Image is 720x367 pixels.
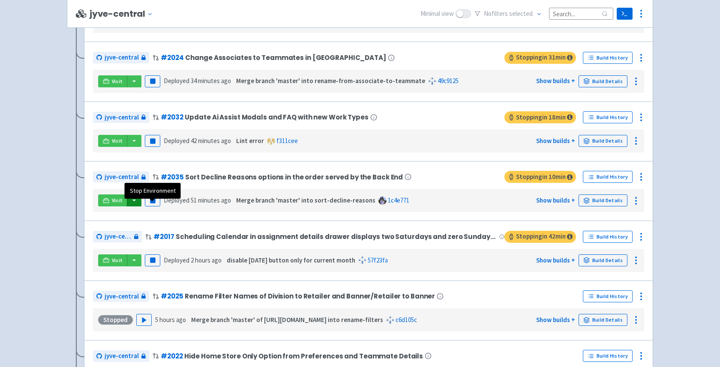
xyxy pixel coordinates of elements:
a: jyve-central [93,171,149,183]
button: Pause [145,75,160,87]
time: 34 minutes ago [191,77,231,85]
a: Show builds + [536,196,575,204]
span: Visit [112,78,123,85]
a: Visit [98,135,127,147]
span: Update Ai Assist Modals and FAQ with new Work Types [185,113,368,121]
strong: disable [DATE] button only for current month [227,256,355,264]
a: Build Details [579,194,627,206]
button: Pause [145,194,160,206]
a: f311cee [276,137,298,145]
span: Scheduling Calendar in assignment details drawer displays two Saturdays and zero Sundays when scr... [176,233,497,240]
strong: Merge branch 'master' into rename-from-associate-to-teammate [236,77,425,85]
span: Deployed [164,196,231,204]
span: Sort Decline Reasons options in the order served by the Back End [185,173,403,181]
span: jyve-central [105,351,139,361]
span: jyve-central [105,292,139,301]
a: Build History [583,171,633,183]
button: Pause [145,254,160,266]
span: Stopping in 18 min [504,111,576,123]
a: Visit [98,194,127,206]
span: jyve-central [105,232,132,242]
a: Build History [583,290,633,302]
a: Show builds + [536,77,575,85]
a: 57f23fa [368,256,388,264]
span: Visit [112,137,123,144]
strong: Merge branch 'master' of [URL][DOMAIN_NAME] into rename-filters [191,316,383,324]
span: Stopping in 31 min [504,52,576,64]
span: Change Associates to Teammates in [GEOGRAPHIC_DATA] [185,54,386,61]
span: Deployed [164,256,222,264]
time: 51 minutes ago [191,196,231,204]
time: 42 minutes ago [191,137,231,145]
span: jyve-central [105,53,139,63]
span: jyve-central [105,113,139,122]
a: jyve-central [93,291,149,302]
a: Build Details [579,75,627,87]
span: Hide Home Store Only Option from Preferences and Teammate Details [184,352,423,360]
time: 2 hours ago [191,256,222,264]
a: jyve-central [93,350,149,362]
a: #2022 [161,352,183,361]
strong: Lint error [236,137,264,145]
a: Show builds + [536,256,575,264]
a: Build History [583,111,633,123]
div: Stopped [98,315,133,325]
input: Search... [549,8,613,19]
a: Build Details [579,254,627,266]
a: Show builds + [536,137,575,145]
span: Visit [112,197,123,204]
a: Visit [98,75,127,87]
a: #2025 [161,292,183,301]
a: #2024 [161,53,183,62]
span: Deployed [164,77,231,85]
a: 49c9125 [438,77,459,85]
a: jyve-central [93,112,149,123]
a: Build History [583,52,633,64]
a: Build Details [579,314,627,326]
span: No filter s [484,9,533,19]
span: Minimal view [420,9,454,19]
a: #2035 [161,173,183,182]
strong: Merge branch 'master' into sort-decline-reasons [236,196,375,204]
span: selected [509,9,533,18]
a: c6d105c [396,316,417,324]
a: 1c4e771 [388,196,409,204]
a: jyve-central [93,52,149,63]
time: 5 hours ago [155,316,186,324]
span: Stopping in 42 min [504,231,576,243]
span: Rename Filter Names of Division to Retailer and Banner/Retailer to Banner [185,292,435,300]
button: Play [136,314,152,326]
a: Build History [583,350,633,362]
button: jyve-central [90,9,156,19]
a: #2032 [161,113,183,122]
button: Pause [145,135,160,147]
span: Visit [112,257,123,264]
span: Stopping in 10 min [504,171,576,183]
span: jyve-central [105,172,139,182]
a: Build History [583,231,633,243]
a: Build Details [579,135,627,147]
a: Terminal [617,8,633,20]
a: Visit [98,254,127,266]
a: #2017 [153,232,174,241]
span: Deployed [164,137,231,145]
a: Show builds + [536,316,575,324]
a: jyve-central [93,231,142,242]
